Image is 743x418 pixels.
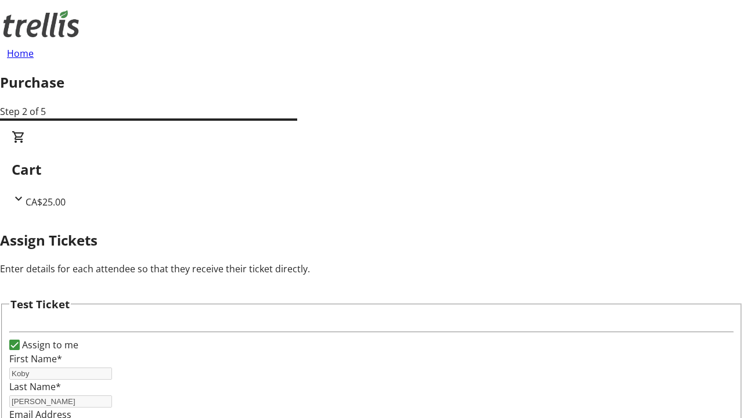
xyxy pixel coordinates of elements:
[26,196,66,208] span: CA$25.00
[9,352,62,365] label: First Name*
[9,380,61,393] label: Last Name*
[12,130,731,209] div: CartCA$25.00
[20,338,78,352] label: Assign to me
[12,159,731,180] h2: Cart
[10,296,70,312] h3: Test Ticket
